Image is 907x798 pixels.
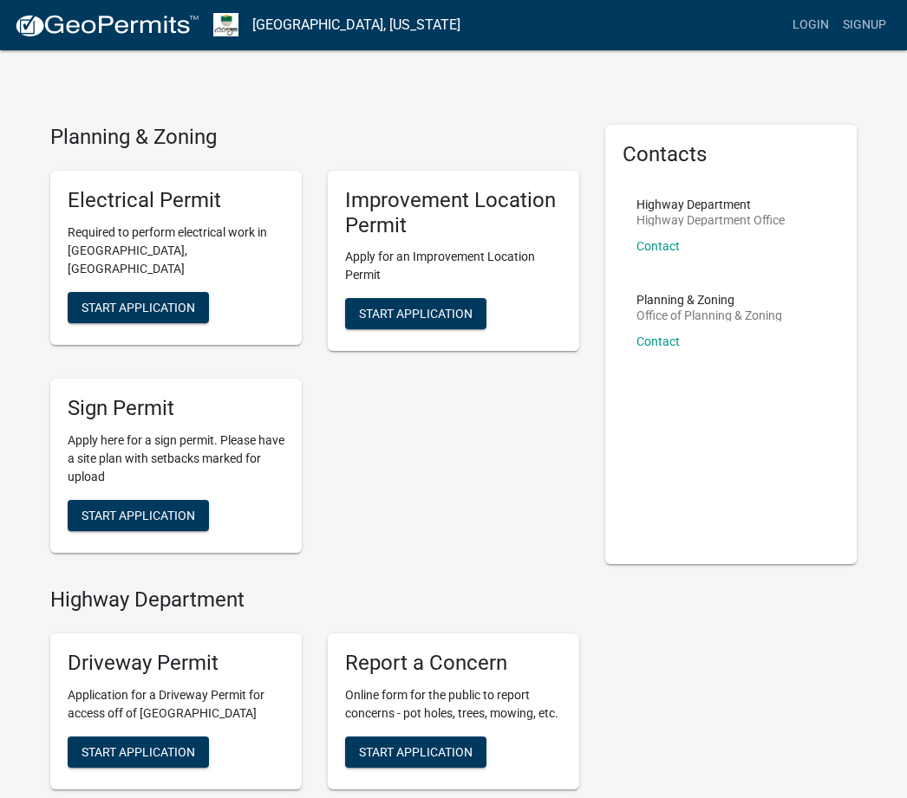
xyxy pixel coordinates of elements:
h4: Planning & Zoning [50,125,579,150]
h5: Contacts [623,142,839,167]
span: Start Application [82,509,195,522]
h5: Sign Permit [68,396,284,421]
p: Required to perform electrical work in [GEOGRAPHIC_DATA], [GEOGRAPHIC_DATA] [68,224,284,278]
button: Start Application [68,736,209,768]
button: Start Application [68,500,209,531]
h4: Highway Department [50,587,579,613]
button: Start Application [345,298,486,329]
a: Contact [636,239,680,253]
p: Apply for an Improvement Location Permit [345,248,562,284]
p: Application for a Driveway Permit for access off of [GEOGRAPHIC_DATA] [68,686,284,723]
p: Online form for the public to report concerns - pot holes, trees, mowing, etc. [345,686,562,723]
h5: Improvement Location Permit [345,188,562,238]
img: Morgan County, Indiana [213,13,238,36]
p: Highway Department Office [636,214,785,226]
a: Login [786,9,836,42]
h5: Electrical Permit [68,188,284,213]
a: [GEOGRAPHIC_DATA], [US_STATE] [252,10,460,40]
span: Start Application [359,744,473,758]
button: Start Application [345,736,486,768]
p: Highway Department [636,198,785,211]
button: Start Application [68,292,209,323]
a: Signup [836,9,893,42]
p: Apply here for a sign permit. Please have a site plan with setbacks marked for upload [68,431,284,486]
p: Office of Planning & Zoning [636,309,782,321]
h5: Driveway Permit [68,651,284,676]
span: Start Application [82,744,195,758]
p: Planning & Zoning [636,294,782,306]
span: Start Application [82,300,195,314]
h5: Report a Concern [345,651,562,676]
a: Contact [636,334,680,348]
span: Start Application [359,307,473,321]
